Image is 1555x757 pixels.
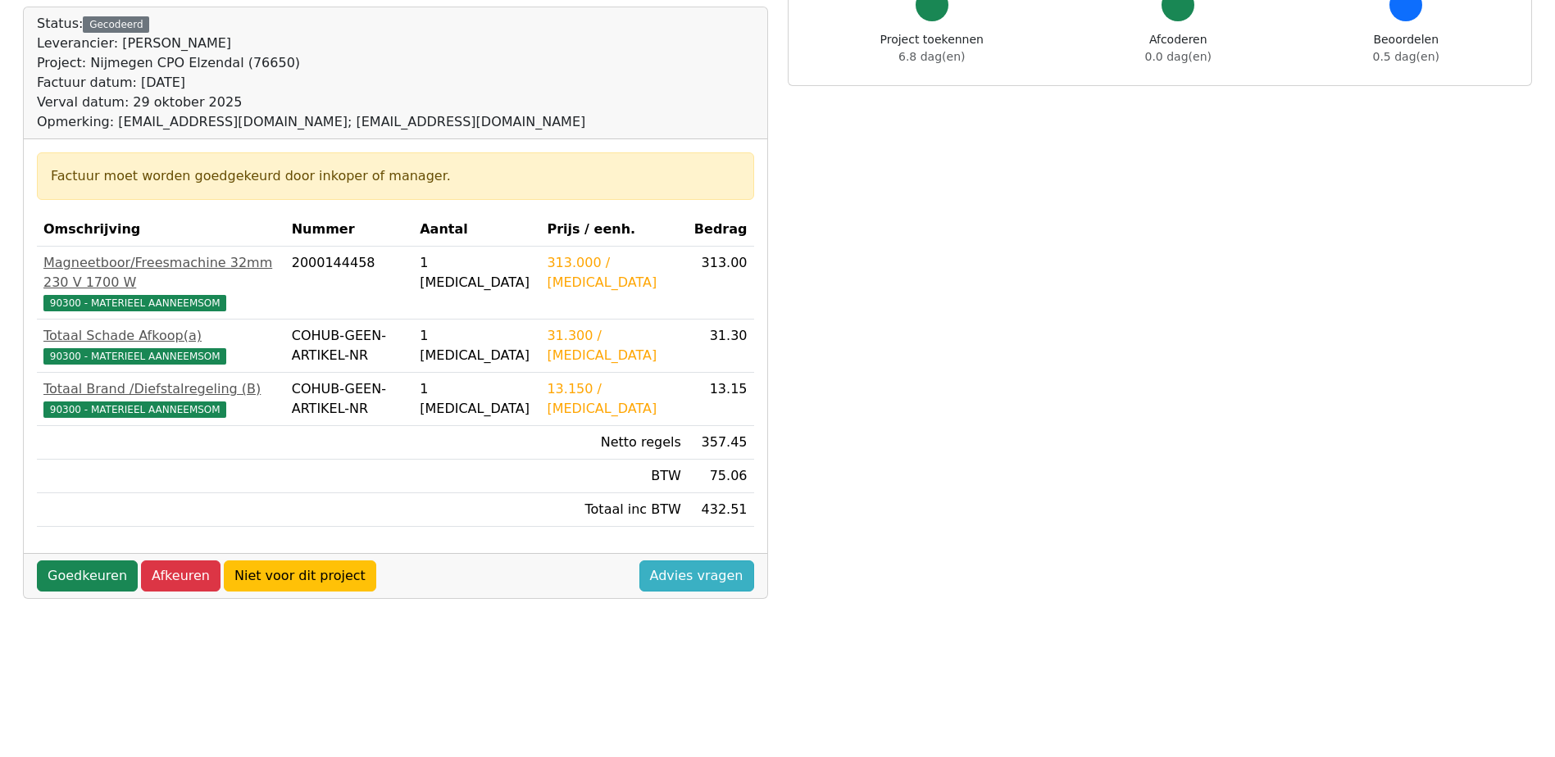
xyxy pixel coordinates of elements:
[141,560,221,592] a: Afkeuren
[688,426,754,460] td: 357.45
[688,320,754,373] td: 31.30
[43,379,279,399] div: Totaal Brand /Diefstalregeling (B)
[43,348,226,365] span: 90300 - MATERIEEL AANNEEMSOM
[688,213,754,247] th: Bedrag
[285,247,414,320] td: 2000144458
[420,253,534,292] div: 1 [MEDICAL_DATA]
[413,213,540,247] th: Aantal
[1373,50,1439,63] span: 0.5 dag(en)
[43,253,279,312] a: Magneetboor/Freesmachine 32mm 230 V 1700 W90300 - MATERIEEL AANNEEMSOM
[688,460,754,493] td: 75.06
[43,295,226,311] span: 90300 - MATERIEEL AANNEEMSOM
[420,379,534,419] div: 1 [MEDICAL_DATA]
[285,320,414,373] td: COHUB-GEEN-ARTIKEL-NR
[37,213,285,247] th: Omschrijving
[43,253,279,292] div: Magneetboor/Freesmachine 32mm 230 V 1700 W
[43,326,279,365] a: Totaal Schade Afkoop(a)90300 - MATERIEEL AANNEEMSOM
[37,53,585,73] div: Project: Nijmegen CPO Elzendal (76650)
[547,253,680,292] div: 313.000 / [MEDICAL_DATA]
[285,373,414,426] td: COHUB-GEEN-ARTIKEL-NR
[688,493,754,527] td: 432.51
[83,16,149,33] div: Gecodeerd
[547,379,680,419] div: 13.150 / [MEDICAL_DATA]
[688,247,754,320] td: 313.00
[43,379,279,419] a: Totaal Brand /Diefstalregeling (B)90300 - MATERIEEL AANNEEMSOM
[51,166,740,186] div: Factuur moet worden goedgekeurd door inkoper of manager.
[1145,31,1212,66] div: Afcoderen
[880,31,984,66] div: Project toekennen
[43,401,226,418] span: 90300 - MATERIEEL AANNEEMSOM
[285,213,414,247] th: Nummer
[540,460,687,493] td: BTW
[898,50,965,63] span: 6.8 dag(en)
[540,493,687,527] td: Totaal inc BTW
[639,560,754,592] a: Advies vragen
[1145,50,1212,63] span: 0.0 dag(en)
[1373,31,1439,66] div: Beoordelen
[37,93,585,112] div: Verval datum: 29 oktober 2025
[420,326,534,365] div: 1 [MEDICAL_DATA]
[547,326,680,365] div: 31.300 / [MEDICAL_DATA]
[540,426,687,460] td: Netto regels
[37,560,138,592] a: Goedkeuren
[37,73,585,93] div: Factuur datum: [DATE]
[43,326,279,346] div: Totaal Schade Afkoop(a)
[688,373,754,426] td: 13.15
[37,112,585,132] div: Opmerking: [EMAIL_ADDRESS][DOMAIN_NAME]; [EMAIL_ADDRESS][DOMAIN_NAME]
[37,14,585,132] div: Status:
[540,213,687,247] th: Prijs / eenh.
[37,34,585,53] div: Leverancier: [PERSON_NAME]
[224,560,376,592] a: Niet voor dit project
